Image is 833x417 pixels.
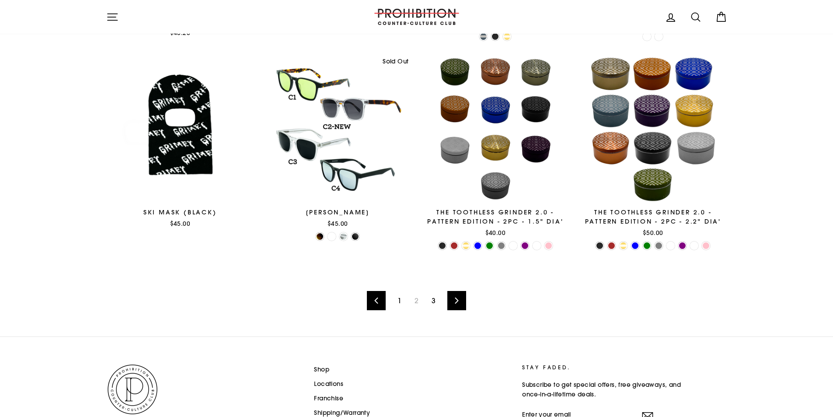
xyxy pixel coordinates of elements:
[106,208,254,217] div: Ski Mask (Black)
[522,380,694,399] p: Subscribe to get special offers, free giveaways, and once-in-a-lifetime deals.
[579,56,727,240] a: The Toothless Grinder 2.0 - Pattern Edition - 2PC - 2.2" Dia'$50.00
[392,294,407,308] a: 1
[579,228,727,237] div: $50.00
[373,9,460,25] img: PROHIBITION COUNTER-CULTURE CLUB
[422,56,570,240] a: The Toothless Grinder 2.0 - Pattern Edition - 2PC - 1.5" Dia'$40.00
[426,294,441,308] a: 3
[106,56,254,231] a: Ski Mask (Black)$45.00
[314,392,343,405] a: Franchise
[422,208,570,226] div: The Toothless Grinder 2.0 - Pattern Edition - 2PC - 1.5" Dia'
[264,208,412,217] div: [PERSON_NAME]
[522,363,694,371] p: STAY FADED.
[314,363,329,376] a: Shop
[379,56,411,68] div: Sold Out
[264,56,412,231] a: [PERSON_NAME]$45.00
[106,219,254,228] div: $45.00
[314,378,343,391] a: Locations
[409,294,424,308] span: 2
[264,219,412,228] div: $45.00
[422,228,570,237] div: $40.00
[106,363,159,416] img: PROHIBITION COUNTER-CULTURE CLUB
[579,208,727,226] div: The Toothless Grinder 2.0 - Pattern Edition - 2PC - 2.2" Dia'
